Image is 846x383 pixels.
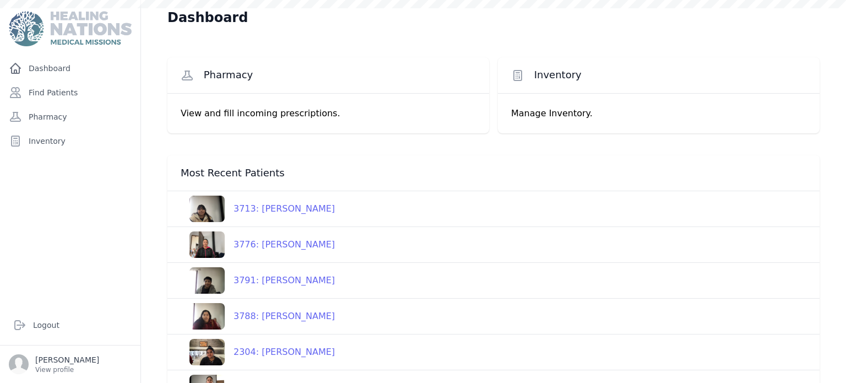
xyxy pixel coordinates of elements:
div: 3791: [PERSON_NAME] [225,274,335,287]
img: AAAAABJRU5ErkJggg== [189,196,225,222]
a: 3788: [PERSON_NAME] [181,303,335,330]
a: 3776: [PERSON_NAME] [181,231,335,258]
a: Pharmacy [4,106,136,128]
p: Manage Inventory. [511,107,806,120]
span: Inventory [534,68,582,82]
p: View and fill incoming prescriptions. [181,107,476,120]
h1: Dashboard [167,9,248,26]
p: View profile [35,365,99,374]
a: [PERSON_NAME] View profile [9,354,132,374]
a: Inventory [4,130,136,152]
div: 3788: [PERSON_NAME] [225,310,335,323]
a: 3791: [PERSON_NAME] [181,267,335,294]
img: paMQAAACV0RVh0ZGF0ZTpjcmVhdGUAMjAyNC0wMi0yN1QxNDo0MjozMCswMDowMGpZtA0AAAAldEVYdGRhdGU6bW9kaWZ5ADI... [189,339,225,365]
a: 3713: [PERSON_NAME] [181,196,335,222]
a: Inventory Manage Inventory. [498,57,820,133]
div: 2304: [PERSON_NAME] [225,346,335,359]
a: 2304: [PERSON_NAME] [181,339,335,365]
div: 3776: [PERSON_NAME] [225,238,335,251]
p: [PERSON_NAME] [35,354,99,365]
a: Find Patients [4,82,136,104]
a: Dashboard [4,57,136,79]
span: Most Recent Patients [181,166,285,180]
img: nvvhnvMGa9K3EoQrWQgwH8CCcba72qZZpUAAAAldEVYdGRhdGU6Y3JlYXRlADIwMjUtMDYtMjRUMTU6MDA6NTUrMDA6MDBAPD... [189,303,225,330]
img: Medical Missions EMR [9,11,131,46]
img: TbwAAAAldEVYdGRhdGU6Y3JlYXRlADIwMjUtMDYtMjRUMTU6MTI6MjcrMDA6MDAYHSIKAAAAJXRFWHRkYXRlOm1vZGlmeQAyM... [189,267,225,294]
a: Pharmacy View and fill incoming prescriptions. [167,57,489,133]
img: 4zjRrMV07d8CoAAAAldEVYdGRhdGU6Y3JlYXRlADIwMjUtMDYtMjNUMTc6MzE6MzgrMDA6MDAMAR2BAAAAJXRFWHRkYXRlOm1... [189,231,225,258]
span: Pharmacy [204,68,253,82]
a: Logout [9,314,132,336]
div: 3713: [PERSON_NAME] [225,202,335,215]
